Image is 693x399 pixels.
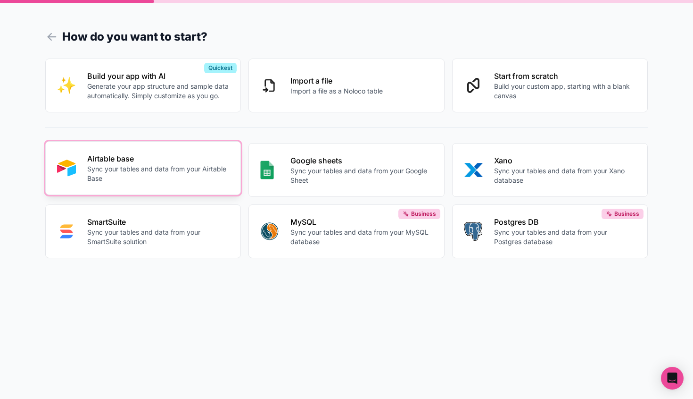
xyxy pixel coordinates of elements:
p: Build your app with AI [87,70,230,82]
img: MYSQL [260,222,279,241]
p: Start from scratch [494,70,636,82]
span: Business [614,210,639,218]
button: INTERNAL_WITH_AIBuild your app with AIGenerate your app structure and sample data automatically. ... [45,59,241,112]
button: Import a fileImport a file as a Noloco table [248,59,445,112]
img: AIRTABLE [57,159,76,178]
p: Sync your tables and data from your MySQL database [290,228,433,246]
button: AIRTABLEAirtable baseSync your tables and data from your Airtable Base [45,141,241,195]
p: Build your custom app, starting with a blank canvas [494,82,636,101]
p: Sync your tables and data from your Google Sheet [290,166,433,185]
h1: How do you want to start? [45,28,648,45]
div: Quickest [204,63,237,73]
button: GOOGLE_SHEETSGoogle sheetsSync your tables and data from your Google Sheet [248,143,445,197]
button: MYSQLMySQLSync your tables and data from your MySQL databaseBusiness [248,204,445,258]
img: SMART_SUITE [57,222,76,241]
p: Postgres DB [494,216,636,228]
img: INTERNAL_WITH_AI [57,76,76,95]
p: Xano [494,155,636,166]
p: Sync your tables and data from your SmartSuite solution [87,228,230,246]
p: Import a file [290,75,383,86]
button: SMART_SUITESmartSuiteSync your tables and data from your SmartSuite solution [45,204,241,258]
div: Open Intercom Messenger [661,367,684,390]
p: Sync your tables and data from your Postgres database [494,228,636,246]
button: POSTGRESPostgres DBSync your tables and data from your Postgres databaseBusiness [452,204,648,258]
p: MySQL [290,216,433,228]
p: Airtable base [87,153,230,164]
p: SmartSuite [87,216,230,228]
img: POSTGRES [464,222,482,241]
p: Google sheets [290,155,433,166]
p: Generate your app structure and sample data automatically. Simply customize as you go. [87,82,230,101]
p: Sync your tables and data from your Airtable Base [87,164,230,183]
p: Sync your tables and data from your Xano database [494,166,636,185]
button: Start from scratchBuild your custom app, starting with a blank canvas [452,59,648,112]
button: XANOXanoSync your tables and data from your Xano database [452,143,648,197]
span: Business [411,210,436,218]
img: XANO [464,161,483,179]
img: GOOGLE_SHEETS [260,161,274,179]
p: Import a file as a Noloco table [290,86,383,96]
